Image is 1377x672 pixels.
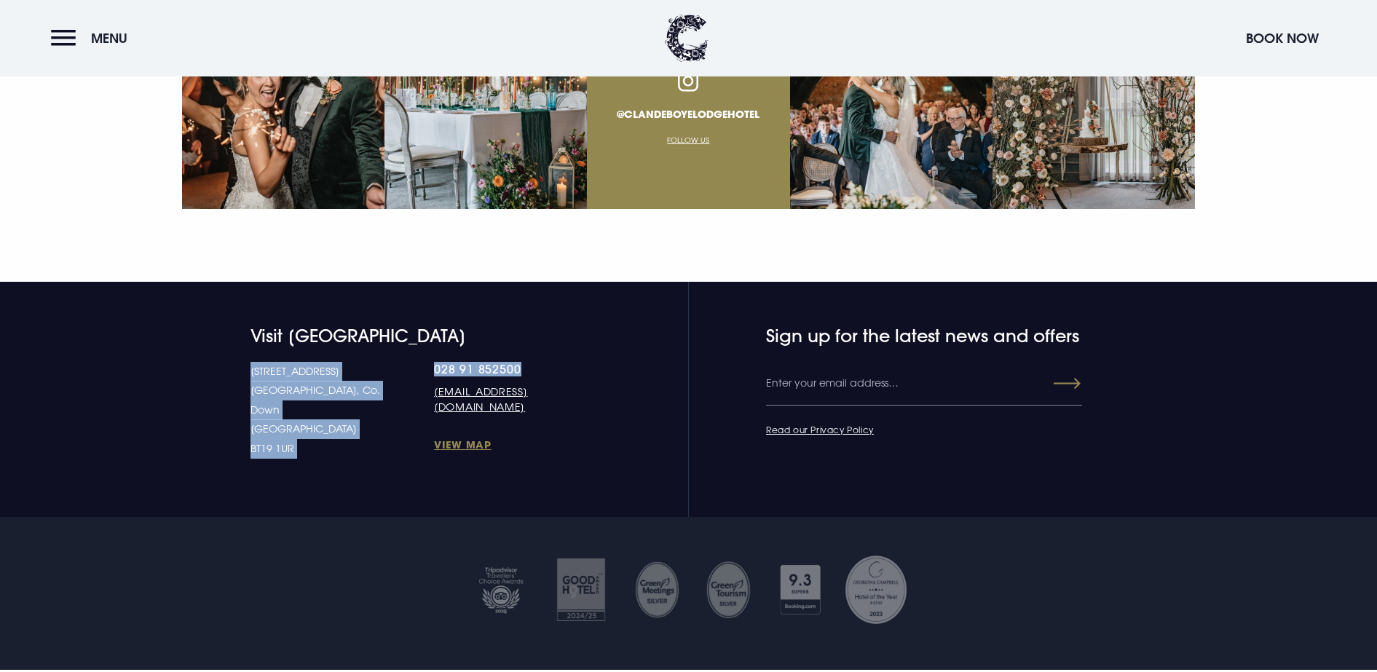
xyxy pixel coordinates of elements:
[434,438,593,451] a: View Map
[434,362,593,376] a: 028 91 852500
[843,553,909,626] img: Georgina Campbell Award 2023
[434,384,593,414] a: [EMAIL_ADDRESS][DOMAIN_NAME]
[667,135,709,144] a: Follow Us
[1239,23,1326,54] button: Book Now
[766,362,1082,406] input: Enter your email address…
[250,325,593,347] h4: Visit [GEOGRAPHIC_DATA]
[1028,371,1081,397] button: Submit
[766,325,1025,347] h4: Sign up for the latest news and offers
[250,362,434,459] p: [STREET_ADDRESS] [GEOGRAPHIC_DATA], Co. Down [GEOGRAPHIC_DATA] BT19 1UR
[91,30,127,47] span: Menu
[766,424,874,435] a: Read our Privacy Policy
[468,553,534,626] img: Tripadvisor travellers choice 2025
[706,561,751,619] img: GM SILVER TRANSPARENT
[772,553,829,626] img: Booking com 1
[51,23,135,54] button: Menu
[665,15,709,62] img: Clandeboye Lodge
[634,561,679,619] img: Untitled design 35
[548,553,614,626] img: Good hotel 24 25 2
[617,107,759,121] a: @clandeboyelodgehotel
